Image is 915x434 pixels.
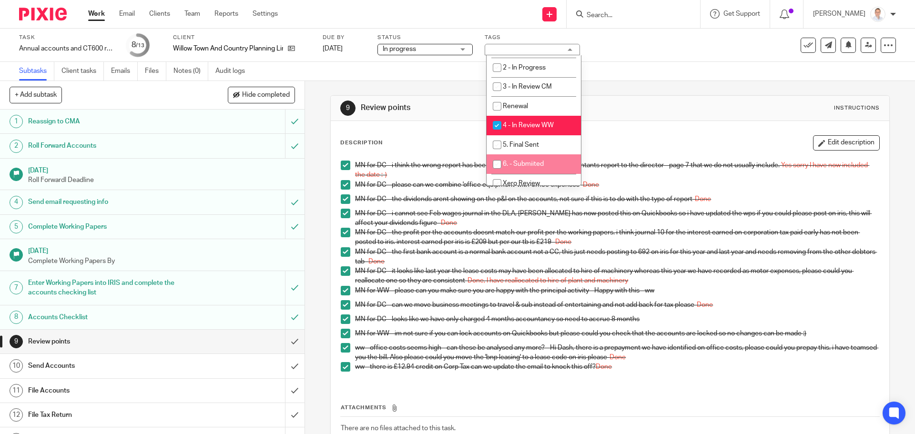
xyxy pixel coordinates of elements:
button: + Add subtask [10,87,62,103]
button: Edit description [813,135,880,151]
img: accounting-firm-kent-will-wood-e1602855177279.jpg [870,7,885,22]
div: 8 [10,311,23,324]
span: [DATE] [323,45,343,52]
span: Done, I have reallocated to hire of plant and machinery [468,277,628,284]
span: Hide completed [242,91,290,99]
a: Audit logs [215,62,252,81]
span: 3 - In Review CM [503,83,552,90]
span: Get Support [723,10,760,17]
a: Team [184,9,200,19]
div: 5 [10,220,23,233]
span: -Done [692,196,711,202]
p: Description [340,139,383,147]
a: Email [119,9,135,19]
p: MN for DC - the dividends arent showing on the p&l on the accounts, not sure if this is to do wit... [355,194,879,204]
a: Client tasks [61,62,104,81]
h1: Review points [361,103,630,113]
p: ww - there is £12.94 credit on Corp Tax can we update the email to knock this off? [355,362,879,372]
label: Tags [485,34,580,41]
a: Files [145,62,166,81]
span: 4 - In Review WW [503,122,554,129]
input: Search [586,11,671,20]
a: Reports [214,9,238,19]
div: 9 [10,335,23,348]
div: 11 [10,384,23,397]
p: Willow Town And Country Planning Limited [173,44,283,53]
h1: Review points [28,334,193,349]
div: Annual accounts and CT600 return [19,44,114,53]
span: Renewal [503,103,528,110]
h1: Accounts Checklist [28,310,193,324]
div: 4 [10,196,23,209]
h1: [DATE] [28,244,295,256]
span: Done [610,354,626,361]
span: 2 - In Progress [503,64,546,71]
h1: Send Accounts [28,359,193,373]
span: In progress [383,46,416,52]
label: Status [377,34,473,41]
p: MN for DC - i cannot see Feb wages journal in the DLA, [PERSON_NAME] has now posted this on Quick... [355,209,879,228]
div: 2 [10,140,23,153]
p: MN for DC - it looks like last year the lease costs may have been allocated to hire of machinery ... [355,266,879,286]
label: Client [173,34,311,41]
span: Done [596,363,612,370]
div: 10 [10,359,23,373]
p: Roll Forwardl Deadline [28,175,295,185]
a: Work [88,9,105,19]
div: 9 [340,101,356,116]
h1: [DATE] [28,163,295,175]
p: MN for DC - i think the wrong report has been run on iris as there is an accountants report to th... [355,161,879,180]
span: Done [583,182,599,188]
p: ww - office costs seems high - can these be analysed any more? - Hi Dash, there is a prepayment w... [355,343,879,363]
span: Done [368,258,385,265]
p: MN for DC - the profit per the accounts doesnt match our profit per the working papers. i think j... [355,228,879,247]
div: 12 [10,408,23,422]
p: MN for WW - please can you make sure you are happy with the principal activity - Happy with this ... [355,286,879,295]
h1: File Tax Return [28,408,193,422]
span: Done [697,302,713,308]
div: 8 [132,40,144,50]
p: MN for DC - the first bank account is a normal bank account not a CC, this just needs posting to ... [355,247,879,267]
h1: Send email requesting info [28,195,193,209]
p: MN for DC - looks like we have only charged 4 months accountancy so need to accrue 8 months [355,314,879,324]
p: MN for DC - can we move business meetings to travel & sub instead of entertaining and not add bac... [355,300,879,310]
span: Attachments [341,405,386,410]
p: MN for DC - please can we combine 'office equipment' with 'office expenses'- [355,180,879,190]
h1: Reassign to CMA [28,114,193,129]
p: [PERSON_NAME] [813,9,865,19]
h1: Roll Forward Accounts [28,139,193,153]
p: MN for WW - im not sure if you can lock accounts on Quickbooks but please could you check that th... [355,329,879,338]
a: Subtasks [19,62,54,81]
a: Clients [149,9,170,19]
button: Hide completed [228,87,295,103]
a: Emails [111,62,138,81]
h1: Complete Working Papers [28,220,193,234]
p: Complete Working Papers By [28,256,295,266]
span: Done [441,220,457,226]
div: 1 [10,115,23,128]
h1: Enter Working Papers into IRIS and complete the accounts checking list [28,276,193,300]
label: Due by [323,34,366,41]
small: /13 [136,43,144,48]
span: Done [555,239,571,245]
span: Xero Review [503,180,540,187]
a: Notes (0) [173,62,208,81]
span: There are no files attached to this task. [341,425,456,432]
span: 5. Final Sent [503,141,539,148]
label: Task [19,34,114,41]
div: 7 [10,281,23,294]
a: Settings [253,9,278,19]
img: Pixie [19,8,67,20]
div: Instructions [834,104,880,112]
h1: File Accounts [28,384,193,398]
span: 6. - Submiited [503,161,544,167]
